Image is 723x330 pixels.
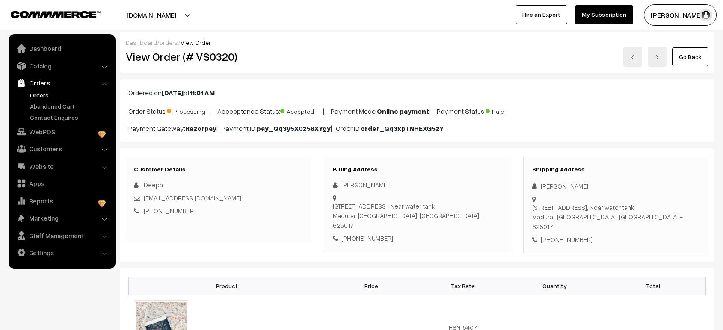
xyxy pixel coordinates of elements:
[333,233,501,243] div: [PHONE_NUMBER]
[333,201,501,230] div: [STREET_ADDRESS], Near water tank Madurai, [GEOGRAPHIC_DATA], [GEOGRAPHIC_DATA] - 625017
[11,11,101,18] img: COMMMERCE
[159,39,178,46] a: orders
[28,113,113,122] a: Contact Enquires
[11,228,113,243] a: Staff Management
[11,75,113,91] a: Orders
[11,58,113,74] a: Catalog
[128,88,706,98] p: Ordered on at
[672,47,708,66] a: Go Back
[28,91,113,100] a: Orders
[144,181,163,189] span: Deepa
[128,105,706,116] p: Order Status: | Accceptance Status: | Payment Mode: | Payment Status:
[575,5,633,24] a: My Subscription
[126,39,157,46] a: Dashboard
[144,194,241,202] a: [EMAIL_ADDRESS][DOMAIN_NAME]
[97,4,206,26] button: [DOMAIN_NAME]
[185,124,216,133] b: Razorpay
[325,277,417,295] th: Price
[129,277,326,295] th: Product
[11,210,113,226] a: Marketing
[377,107,429,115] b: Online payment
[167,105,210,116] span: Processing
[126,38,708,47] div: / /
[11,9,86,19] a: COMMMERCE
[11,159,113,174] a: Website
[190,88,215,97] b: 11:01 AM
[144,207,196,215] a: [PHONE_NUMBER]
[630,55,635,60] img: left-arrow.png
[532,235,700,245] div: [PHONE_NUMBER]
[655,55,660,60] img: right-arrow.png
[280,105,323,116] span: Accepted
[417,277,509,295] th: Tax Rate
[516,5,567,24] a: Hire an Expert
[532,181,700,191] div: [PERSON_NAME]
[181,39,211,46] span: View Order
[333,166,501,173] h3: Billing Address
[11,176,113,191] a: Apps
[11,41,113,56] a: Dashboard
[509,277,601,295] th: Quantity
[11,124,113,139] a: WebPOS
[532,166,700,173] h3: Shipping Address
[257,124,331,133] b: pay_Qq3y5X0z58XYgy
[128,123,706,133] p: Payment Gateway: | Payment ID: | Order ID:
[644,4,717,26] button: [PERSON_NAME]
[361,124,444,133] b: order_Qq3xpTNHEXG5zY
[134,166,302,173] h3: Customer Details
[126,50,311,63] h2: View Order (# VS0320)
[699,9,712,21] img: user
[28,102,113,111] a: Abandoned Cart
[486,105,528,116] span: Paid
[11,245,113,260] a: Settings
[532,203,700,232] div: [STREET_ADDRESS], Near water tank Madurai, [GEOGRAPHIC_DATA], [GEOGRAPHIC_DATA] - 625017
[11,193,113,209] a: Reports
[162,88,184,97] b: [DATE]
[333,180,501,190] div: [PERSON_NAME]
[601,277,705,295] th: Total
[11,141,113,156] a: Customers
